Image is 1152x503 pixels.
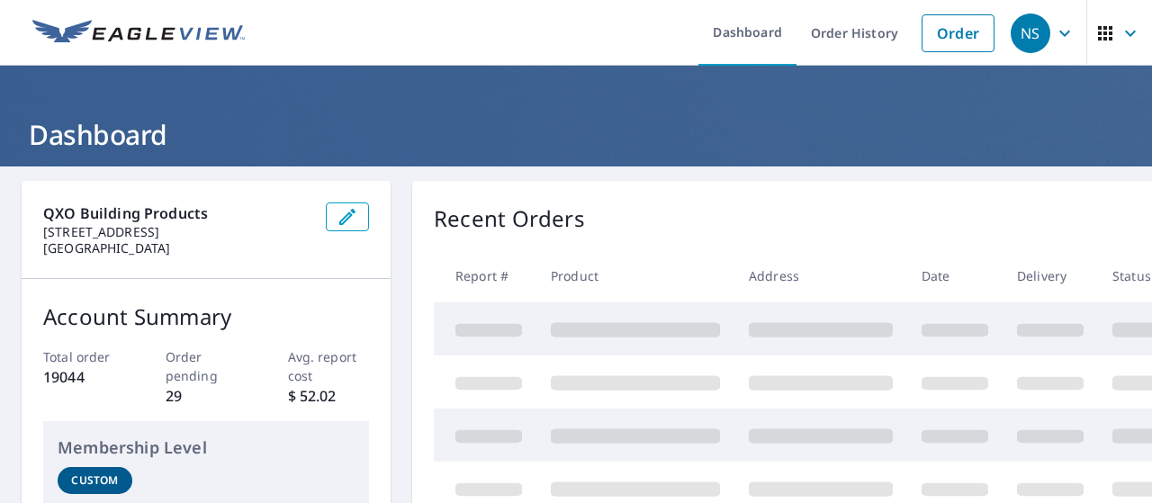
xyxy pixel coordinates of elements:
[434,202,585,235] p: Recent Orders
[43,224,311,240] p: [STREET_ADDRESS]
[922,14,994,52] a: Order
[43,301,369,333] p: Account Summary
[22,116,1130,153] h1: Dashboard
[1003,249,1098,302] th: Delivery
[288,385,370,407] p: $ 52.02
[43,240,311,256] p: [GEOGRAPHIC_DATA]
[907,249,1003,302] th: Date
[1011,13,1050,53] div: NS
[434,249,536,302] th: Report #
[32,20,245,47] img: EV Logo
[166,385,247,407] p: 29
[43,347,125,366] p: Total order
[166,347,247,385] p: Order pending
[43,202,311,224] p: QXO Building products
[536,249,734,302] th: Product
[58,436,355,460] p: Membership Level
[288,347,370,385] p: Avg. report cost
[734,249,907,302] th: Address
[43,366,125,388] p: 19044
[71,472,118,489] p: Custom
